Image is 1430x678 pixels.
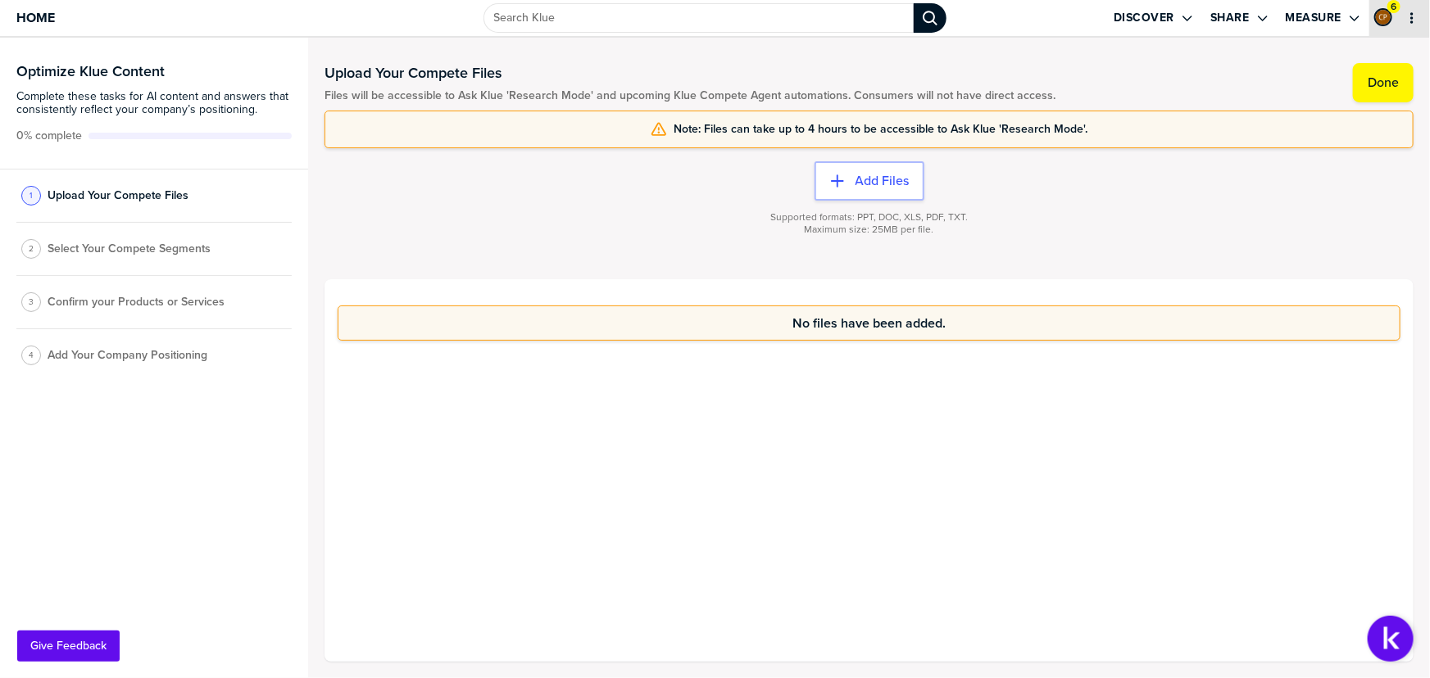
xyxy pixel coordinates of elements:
span: Maximum size: 25MB per file. [805,224,934,236]
span: 4 [29,349,34,361]
span: Active [16,129,82,142]
span: Select Your Compete Segments [48,242,211,255]
img: 12075995614366106f23b294276fe29a-sml.png [1376,10,1391,25]
span: 6 [1391,1,1397,13]
span: 1 [30,189,33,201]
input: Search Klue [483,3,915,33]
span: Files will be accessible to Ask Klue 'Research Mode' and upcoming Klue Compete Agent automations.... [325,89,1055,102]
h3: Optimize Klue Content [16,64,292,79]
span: Upload Your Compete Files [48,189,188,202]
div: Carrie Popp [1374,8,1392,26]
span: Supported formats: PPT, DOC, XLS, PDF, TXT. [770,211,968,224]
a: Edit Profile [1373,7,1394,28]
label: Discover [1114,11,1174,25]
label: Share [1210,11,1250,25]
span: Home [16,11,55,25]
div: Search Klue [914,3,947,33]
span: Add Your Company Positioning [48,349,207,362]
label: Add Files [856,173,910,189]
label: Done [1368,75,1399,91]
span: 3 [29,296,34,308]
span: Note: Files can take up to 4 hours to be accessible to Ask Klue 'Research Mode'. [674,123,1087,136]
label: Measure [1286,11,1342,25]
h1: Upload Your Compete Files [325,63,1055,83]
button: Open Support Center [1368,616,1414,662]
span: Confirm your Products or Services [48,296,225,309]
button: Give Feedback [17,631,120,662]
span: No files have been added. [792,316,946,330]
span: 2 [29,242,34,255]
span: Complete these tasks for AI content and answers that consistently reflect your company’s position... [16,90,292,116]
